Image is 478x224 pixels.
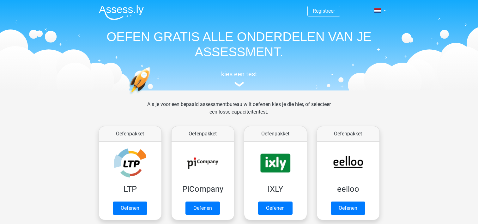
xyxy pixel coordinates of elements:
[331,202,365,215] a: Oefenen
[113,202,147,215] a: Oefenen
[129,67,175,124] img: oefenen
[94,70,384,78] h5: kies een test
[185,202,220,215] a: Oefenen
[99,5,144,20] img: Assessly
[313,8,335,14] a: Registreer
[142,101,336,123] div: Als je voor een bepaald assessmentbureau wilt oefenen kies je die hier, of selecteer een losse ca...
[234,82,244,87] img: assessment
[258,202,293,215] a: Oefenen
[94,29,384,59] h1: OEFEN GRATIS ALLE ONDERDELEN VAN JE ASSESSMENT.
[94,70,384,87] a: kies een test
